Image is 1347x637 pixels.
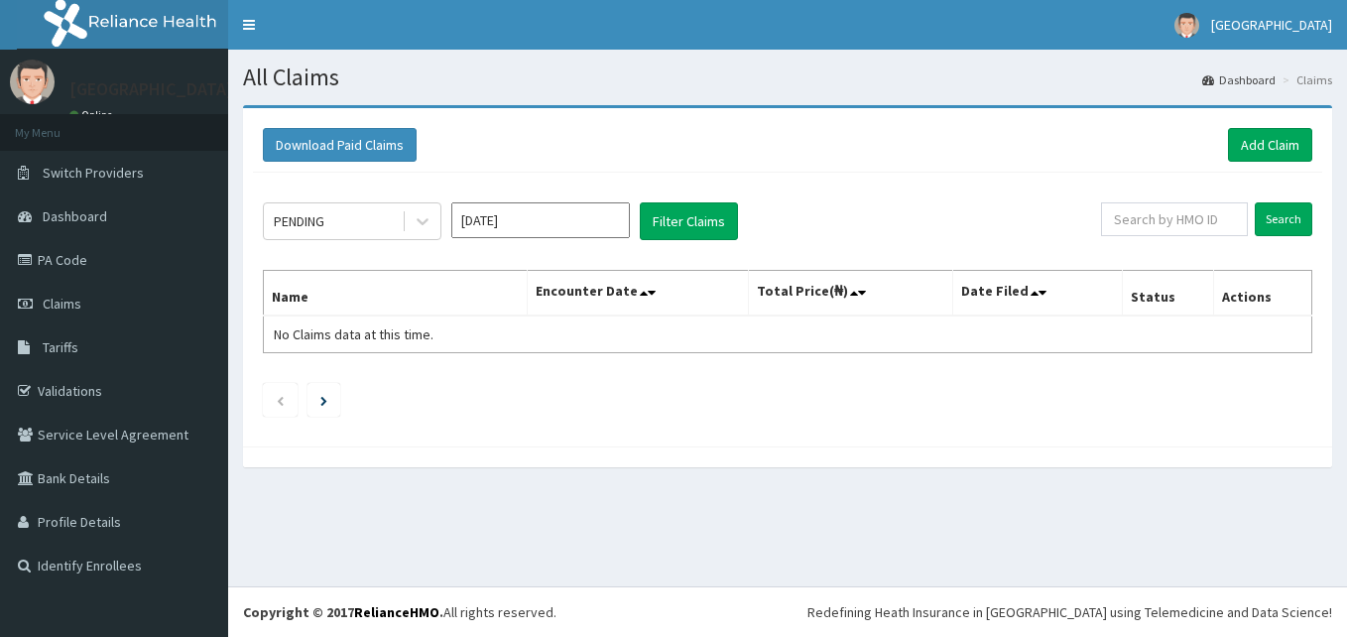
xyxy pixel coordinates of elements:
[1101,202,1248,236] input: Search by HMO ID
[274,325,433,343] span: No Claims data at this time.
[243,603,443,621] strong: Copyright © 2017 .
[320,391,327,409] a: Next page
[274,211,324,231] div: PENDING
[1278,71,1332,88] li: Claims
[228,586,1347,637] footer: All rights reserved.
[276,391,285,409] a: Previous page
[807,602,1332,622] div: Redefining Heath Insurance in [GEOGRAPHIC_DATA] using Telemedicine and Data Science!
[264,271,528,317] th: Name
[451,202,630,238] input: Select Month and Year
[1122,271,1213,317] th: Status
[43,295,81,313] span: Claims
[1228,128,1312,162] a: Add Claim
[1202,71,1276,88] a: Dashboard
[640,202,738,240] button: Filter Claims
[528,271,749,317] th: Encounter Date
[69,80,233,98] p: [GEOGRAPHIC_DATA]
[69,108,117,122] a: Online
[748,271,952,317] th: Total Price(₦)
[43,207,107,225] span: Dashboard
[354,603,439,621] a: RelianceHMO
[263,128,417,162] button: Download Paid Claims
[1213,271,1311,317] th: Actions
[1211,16,1332,34] span: [GEOGRAPHIC_DATA]
[1174,13,1199,38] img: User Image
[43,338,78,356] span: Tariffs
[1255,202,1312,236] input: Search
[953,271,1123,317] th: Date Filed
[10,60,55,104] img: User Image
[43,164,144,182] span: Switch Providers
[243,64,1332,90] h1: All Claims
